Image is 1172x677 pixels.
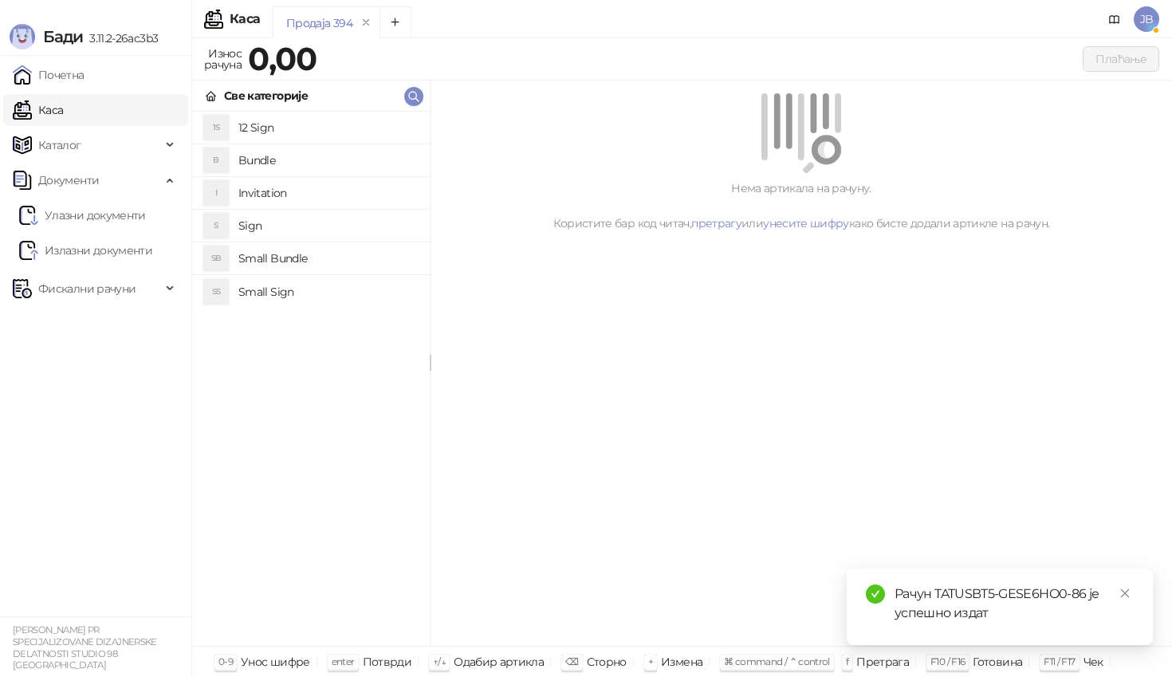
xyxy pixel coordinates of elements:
[866,585,885,604] span: check-circle
[856,651,909,672] div: Претрага
[38,129,81,161] span: Каталог
[19,199,146,231] a: Ulazni dokumentiУлазни документи
[230,13,260,26] div: Каса
[238,246,417,271] h4: Small Bundle
[930,655,965,667] span: F10 / F16
[10,24,35,49] img: Logo
[203,246,229,271] div: SB
[38,273,136,305] span: Фискални рачуни
[238,115,417,140] h4: 12 Sign
[1084,651,1103,672] div: Чек
[238,148,417,173] h4: Bundle
[565,655,578,667] span: ⌫
[224,87,308,104] div: Све категорије
[192,112,430,646] div: grid
[661,651,702,672] div: Измена
[846,655,848,667] span: f
[203,115,229,140] div: 1S
[332,655,355,667] span: enter
[648,655,653,667] span: +
[1102,6,1127,32] a: Документација
[13,59,85,91] a: Почетна
[1119,588,1131,599] span: close
[43,27,83,46] span: Бади
[218,655,233,667] span: 0-9
[203,213,229,238] div: S
[83,31,158,45] span: 3.11.2-26ac3b3
[380,6,411,38] button: Add tab
[587,651,627,672] div: Сторно
[356,16,376,30] button: remove
[203,180,229,206] div: I
[724,655,830,667] span: ⌘ command / ⌃ control
[286,14,352,32] div: Продаја 394
[1083,46,1159,72] button: Плаћање
[363,651,412,672] div: Потврди
[238,180,417,206] h4: Invitation
[19,234,152,266] a: Излазни документи
[203,148,229,173] div: B
[973,651,1022,672] div: Готовина
[201,43,245,75] div: Износ рачуна
[238,213,417,238] h4: Sign
[238,279,417,305] h4: Small Sign
[1044,655,1075,667] span: F11 / F17
[248,39,317,78] strong: 0,00
[1134,6,1159,32] span: JB
[433,655,446,667] span: ↑/↓
[454,651,544,672] div: Одабир артикла
[763,216,849,230] a: унесите шифру
[13,94,63,126] a: Каса
[895,585,1134,623] div: Рачун TATUSBT5-GESE6HO0-86 је успешно издат
[13,624,157,671] small: [PERSON_NAME] PR SPECIJALIZOVANE DIZAJNERSKE DELATNOSTI STUDIO 98 [GEOGRAPHIC_DATA]
[203,279,229,305] div: SS
[450,179,1153,232] div: Нема артикала на рачуну. Користите бар код читач, или како бисте додали артикле на рачун.
[38,164,99,196] span: Документи
[691,216,741,230] a: претрагу
[1116,585,1134,602] a: Close
[241,651,310,672] div: Унос шифре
